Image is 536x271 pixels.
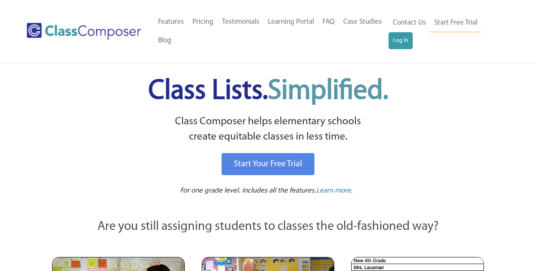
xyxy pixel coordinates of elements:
a: FAQ [318,13,339,31]
a: Contact Us [389,14,430,32]
a: Start Free Trial [430,14,482,33]
a: Start Your Free Trial [222,153,314,175]
span: Class Lists. [148,78,388,105]
a: Pricing [188,13,218,31]
a: Testimonials [218,13,264,31]
a: Learn more. [316,186,353,196]
a: Features [154,13,188,31]
nav: Header Menu [389,14,503,49]
a: Blog [154,31,176,50]
img: Class Composer [27,23,141,40]
span: Simplified. [268,78,388,105]
span: For one grade level. Includes all the features. [180,187,316,194]
a: Learning Portal [264,13,318,31]
span: Learn more. [316,187,353,194]
nav: Header Menu [154,13,389,50]
a: Case Studies [339,13,386,31]
a: Log In [389,32,413,49]
span: Start Your Free Trial [234,160,302,168]
p: Are you still assigning students to classes the old-fashioned way? [52,218,484,236]
p: Class Composer helps elementary schools create equitable classes in less time. [51,114,486,145]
